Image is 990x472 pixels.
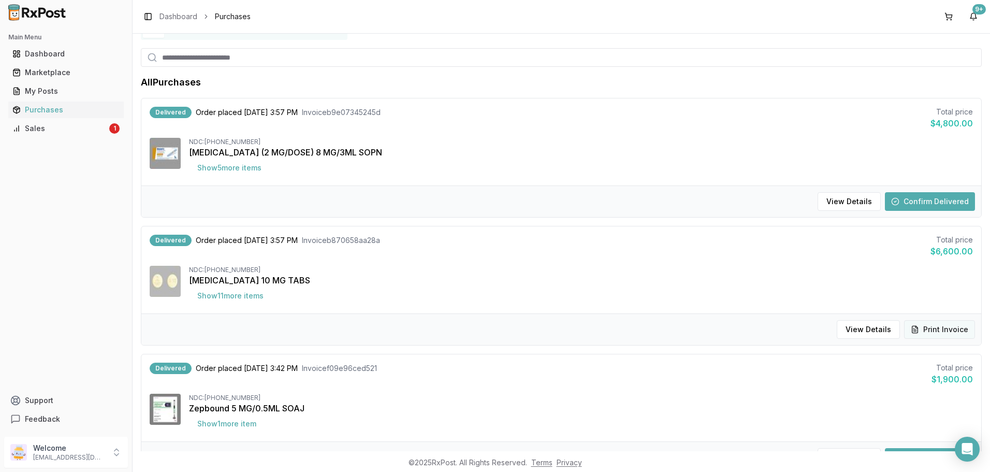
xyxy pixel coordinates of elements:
[930,245,973,258] div: $6,600.00
[302,235,380,246] span: Invoice b870658aa28a
[4,391,128,410] button: Support
[10,444,27,461] img: User avatar
[531,458,552,467] a: Terms
[189,266,973,274] div: NDC: [PHONE_NUMBER]
[904,320,975,339] button: Print Invoice
[33,453,105,462] p: [EMAIL_ADDRESS][DOMAIN_NAME]
[4,64,128,81] button: Marketplace
[930,235,973,245] div: Total price
[150,266,181,297] img: Jardiance 10 MG TABS
[12,49,120,59] div: Dashboard
[4,46,128,62] button: Dashboard
[109,123,120,134] div: 1
[215,11,251,22] span: Purchases
[189,159,270,177] button: Show5more items
[8,82,124,101] a: My Posts
[930,107,973,117] div: Total price
[159,11,251,22] nav: breadcrumb
[885,192,975,211] button: Confirm Delivered
[150,363,192,374] div: Delivered
[189,138,973,146] div: NDC: [PHONE_NUMBER]
[150,138,181,169] img: Ozempic (2 MG/DOSE) 8 MG/3ML SOPN
[931,373,973,385] div: $1,900.00
[4,83,128,99] button: My Posts
[189,287,272,305] button: Show11more items
[189,402,973,414] div: Zepbound 5 MG/0.5ML SOAJ
[837,320,900,339] button: View Details
[196,107,298,118] span: Order placed [DATE] 3:57 PM
[196,363,298,374] span: Order placed [DATE] 3:42 PM
[189,394,973,402] div: NDC: [PHONE_NUMBER]
[141,75,201,90] h1: All Purchases
[965,8,982,25] button: 9+
[8,119,124,138] a: Sales1
[12,67,120,78] div: Marketplace
[8,63,124,82] a: Marketplace
[4,102,128,118] button: Purchases
[8,45,124,63] a: Dashboard
[189,146,973,159] div: [MEDICAL_DATA] (2 MG/DOSE) 8 MG/3ML SOPN
[33,443,105,453] p: Welcome
[955,437,980,462] div: Open Intercom Messenger
[302,107,381,118] span: Invoice b9e07345245d
[4,120,128,137] button: Sales1
[150,394,181,425] img: Zepbound 5 MG/0.5ML SOAJ
[931,363,973,373] div: Total price
[930,117,973,130] div: $4,800.00
[8,33,124,41] h2: Main Menu
[557,458,582,467] a: Privacy
[972,4,986,15] div: 9+
[12,123,107,134] div: Sales
[8,101,124,119] a: Purchases
[885,448,975,467] button: Confirm Delivered
[150,235,192,246] div: Delivered
[25,414,60,424] span: Feedback
[150,107,192,118] div: Delivered
[189,414,265,433] button: Show1more item
[818,448,881,467] button: View Details
[4,4,70,21] img: RxPost Logo
[159,11,197,22] a: Dashboard
[4,410,128,428] button: Feedback
[302,363,377,374] span: Invoice f09e96ced521
[196,235,298,246] span: Order placed [DATE] 3:57 PM
[189,274,973,287] div: [MEDICAL_DATA] 10 MG TABS
[818,192,881,211] button: View Details
[12,86,120,96] div: My Posts
[12,105,120,115] div: Purchases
